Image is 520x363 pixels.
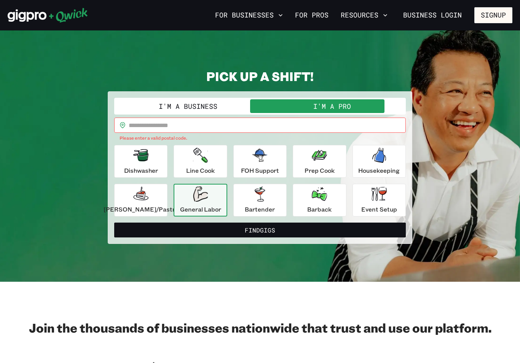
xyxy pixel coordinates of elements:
button: I'm a Pro [260,99,404,113]
h2: PICK UP A SHIFT! [108,68,412,84]
a: Business Login [397,7,468,23]
button: For Businesses [212,9,286,22]
button: Bartender [233,184,287,217]
p: [PERSON_NAME]/Pastry [104,205,178,214]
p: Housekeeping [358,166,400,175]
p: Please enter a valid postal code. [120,134,400,142]
button: Line Cook [174,145,227,178]
button: Event Setup [353,184,406,217]
a: For Pros [292,9,332,22]
p: Event Setup [361,205,397,214]
button: General Labor [174,184,227,217]
p: Prep Cook [305,166,335,175]
p: Line Cook [186,166,215,175]
p: FOH Support [241,166,279,175]
p: Dishwasher [124,166,158,175]
button: Resources [338,9,391,22]
p: Barback [307,205,332,214]
p: Bartender [245,205,275,214]
p: General Labor [180,205,221,214]
button: Barback [293,184,346,217]
button: Housekeeping [353,145,406,178]
button: FOH Support [233,145,287,178]
button: [PERSON_NAME]/Pastry [114,184,167,217]
h2: Join the thousands of businesses nationwide that trust and use our platform. [8,320,512,335]
button: FindGigs [114,223,406,238]
button: Prep Cook [293,145,346,178]
button: I'm a Business [116,99,260,113]
button: Dishwasher [114,145,167,178]
button: Signup [474,7,512,23]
